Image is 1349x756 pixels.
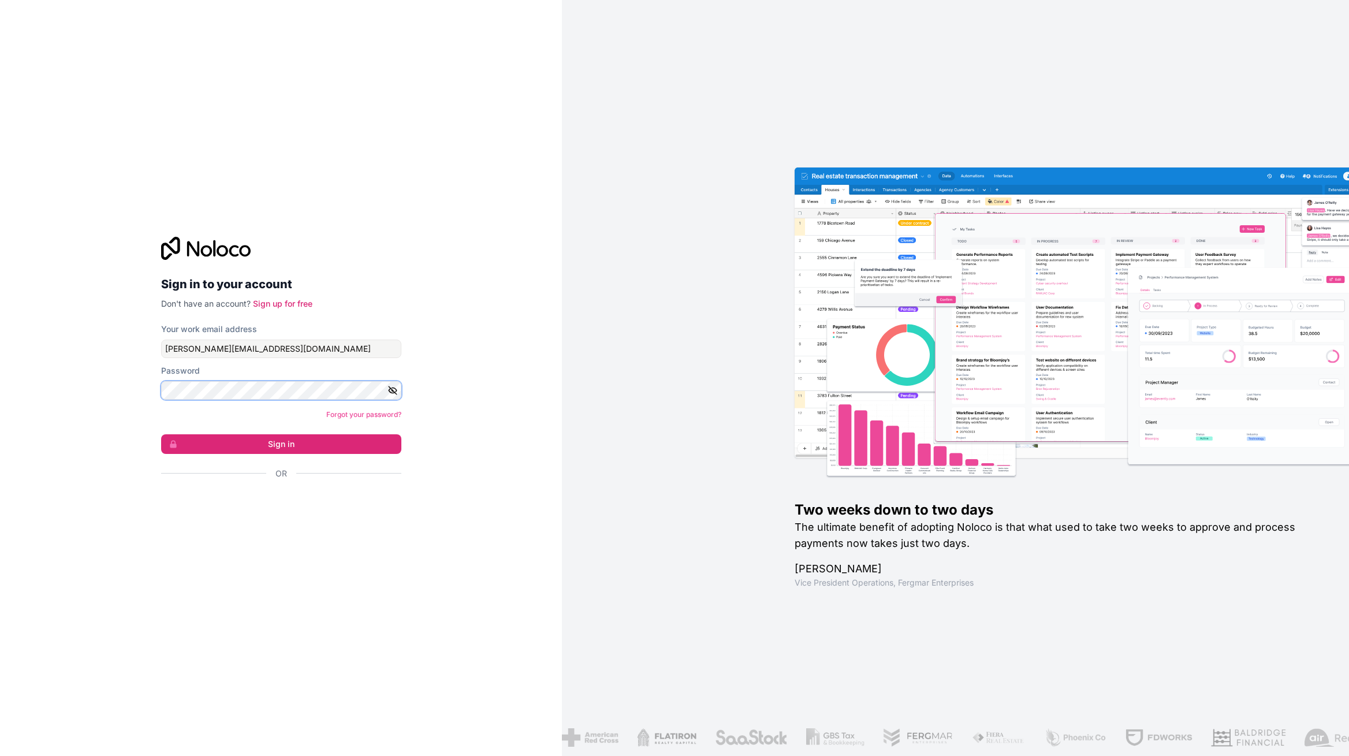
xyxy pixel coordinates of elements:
[161,299,251,308] span: Don't have an account?
[1207,728,1282,747] img: /assets/baldridge-DxmPIwAm.png
[968,728,1023,747] img: /assets/fiera-fwj2N5v4.png
[633,728,693,747] img: /assets/flatiron-C8eUkumj.png
[161,365,200,377] label: Password
[161,274,401,295] h2: Sign in to your account
[558,728,614,747] img: /assets/american-red-cross-BAupjrZR.png
[1041,728,1103,747] img: /assets/phoenix-BREaitsQ.png
[161,340,401,358] input: Email address
[161,434,401,454] button: Sign in
[795,577,1312,589] h1: Vice President Operations , Fergmar Enterprises
[795,561,1312,577] h1: [PERSON_NAME]
[161,492,392,517] div: Sign in with Google. Opens in new tab
[795,501,1312,519] h1: Two weeks down to two days
[795,519,1312,552] h2: The ultimate benefit of adopting Noloco is that what used to take two weeks to approve and proces...
[1121,728,1189,747] img: /assets/fdworks-Bi04fVtw.png
[326,410,401,419] a: Forgot your password?
[161,381,401,400] input: Password
[802,728,861,747] img: /assets/gbstax-C-GtDUiK.png
[155,492,398,517] iframe: Sign in with Google Button
[253,299,312,308] a: Sign up for free
[161,323,257,335] label: Your work email address
[880,728,950,747] img: /assets/fergmar-CudnrXN5.png
[275,468,287,479] span: Or
[711,728,784,747] img: /assets/saastock-C6Zbiodz.png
